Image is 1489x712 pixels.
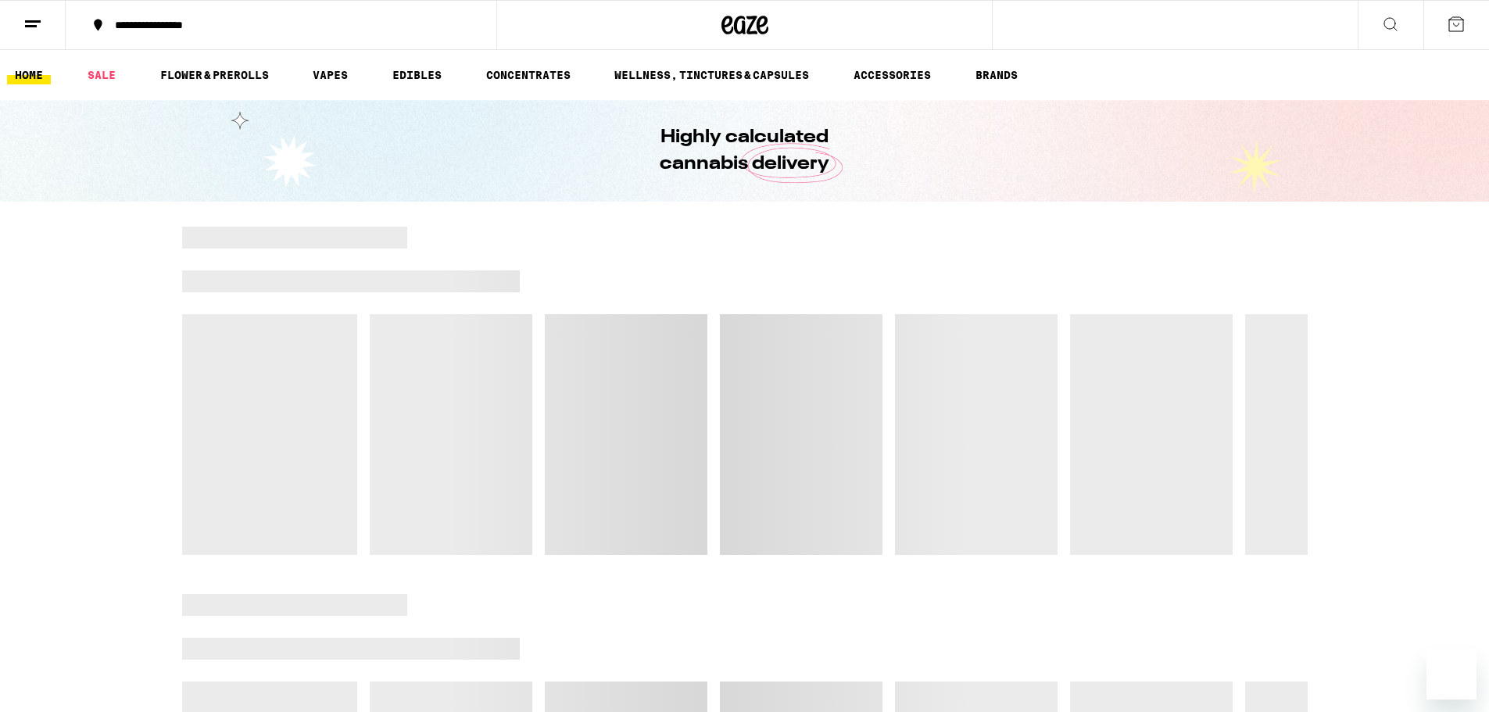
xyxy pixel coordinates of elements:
[607,66,817,84] a: WELLNESS, TINCTURES & CAPSULES
[616,124,874,177] h1: Highly calculated cannabis delivery
[305,66,356,84] a: VAPES
[80,66,123,84] a: SALE
[7,66,51,84] a: HOME
[478,66,578,84] a: CONCENTRATES
[152,66,277,84] a: FLOWER & PREROLLS
[846,66,939,84] a: ACCESSORIES
[1426,649,1476,699] iframe: Button to launch messaging window
[385,66,449,84] a: EDIBLES
[968,66,1025,84] a: BRANDS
